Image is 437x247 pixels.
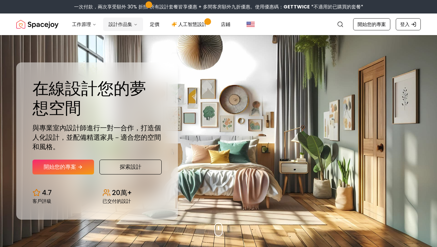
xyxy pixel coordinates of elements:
[353,18,390,30] a: 開始您的專案
[67,18,236,31] nav: 主要的
[44,163,76,171] font: 開始您的專案
[32,198,51,204] font: 客戶評級
[255,3,283,10] font: 使用優惠碼：
[247,20,255,28] img: 美國
[102,198,131,204] font: 已交付的設計
[32,183,162,203] div: 設計統計數據
[120,163,141,171] font: 探索設計
[178,21,207,28] font: 人工智慧設計
[144,18,165,31] a: 定價
[99,160,162,174] a: 探索設計
[109,21,132,28] font: 設計作品集
[283,3,310,10] font: GETTWICE
[16,18,59,31] a: 太空歡樂
[221,21,230,28] font: 店鋪
[32,123,161,152] font: 與專業室內設計師進行一對一合作，打造個人化設計，並配備精選家具－適合您的空間和風格。
[150,3,255,10] font: 所有設計套餐皆享優惠 + 多間客房額外九折優惠。
[150,21,159,28] font: 定價
[74,3,148,10] font: 一次付款，兩次享受額外 30% 折扣
[42,188,52,197] font: 4.7
[103,18,143,31] button: 設計作品集
[67,18,102,31] button: 工作原理
[215,18,236,31] a: 店鋪
[166,18,214,31] a: 人工智慧設計
[72,21,91,28] font: 工作原理
[16,18,59,31] img: Spacejoy 標誌
[358,21,386,28] font: 開始您的專案
[112,188,132,197] font: 20萬+
[400,21,410,28] font: 登入
[311,3,363,10] font: *不適用於已購買的套餐*
[16,13,421,35] nav: 全球的
[32,78,146,118] font: 在線設計您的夢想空間
[396,18,421,30] a: 登入
[32,160,94,174] a: 開始您的專案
